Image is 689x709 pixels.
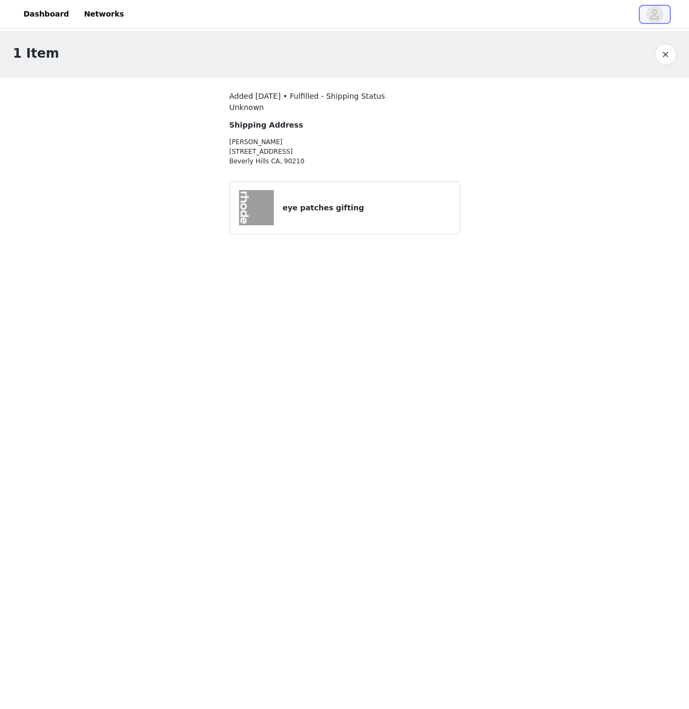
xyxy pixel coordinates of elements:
[77,2,130,26] a: Networks
[229,137,402,166] p: [PERSON_NAME] [STREET_ADDRESS] Beverly Hills CA, 90210
[229,120,402,131] h4: Shipping Address
[229,92,385,112] span: Added [DATE] • Fulfilled - Shipping Status Unknown
[239,190,274,225] img: eye patches gifting
[13,44,59,63] h1: 1 Item
[650,6,660,23] div: avatar
[282,202,450,214] h4: eye patches gifting
[17,2,75,26] a: Dashboard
